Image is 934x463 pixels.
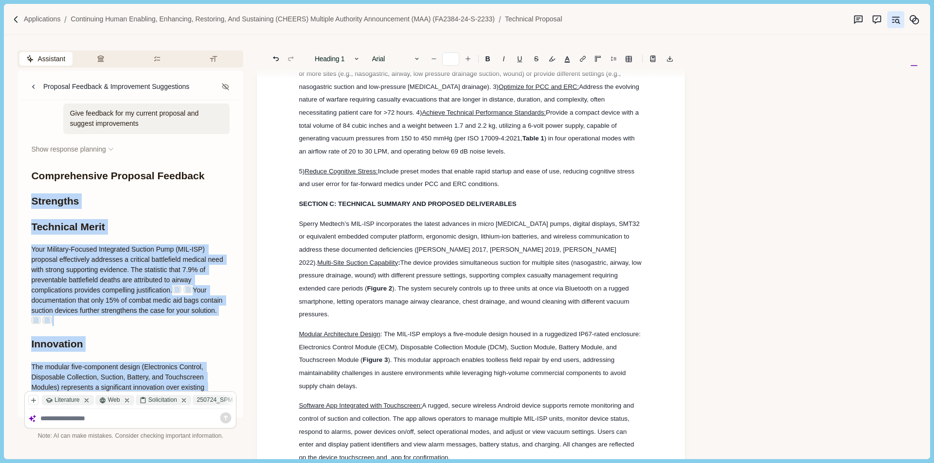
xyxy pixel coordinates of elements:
span: 5) [299,168,305,175]
span: Figure 2 [367,285,392,292]
u: U [517,55,522,62]
span: Include preset modes that enable rapid startup and ease of use, reducing cognitive stress and use... [299,168,636,188]
a: Applications [24,14,61,24]
span: The device provides simultaneous suction for multiple sites (nasogastric, airway, low pressure dr... [299,259,643,292]
span: Optimize for PCC and ERC: [499,83,579,90]
img: Forward slash icon [60,15,71,24]
button: Line height [576,52,590,66]
div: Note: AI can make mistakes. Consider checking important information. [24,432,236,441]
button: S [529,52,543,66]
span: Achieve Technical Performance Standards: [422,109,546,116]
button: Undo [269,52,283,66]
div: 250724_SPM_Atch....docx [193,395,281,405]
button: I [497,52,510,66]
span: A rugged, secure wireless Android device supports remote monitoring and control of suction and co... [299,402,636,461]
button: Redo [284,52,298,66]
img: Forward slash icon [12,15,20,24]
span: ). This modular approach enables toolless field repair by end users, addressing maintainability c... [299,356,628,389]
button: Increase font size [461,52,475,66]
button: Decrease font size [427,52,441,66]
i: I [503,55,505,62]
button: Export to docx [663,52,677,66]
button: B [480,52,495,66]
span: Show response planning [31,144,106,154]
h1: Innovation [31,336,230,352]
span: : [398,259,400,266]
span: : The MIL-ISP employs a five-module design housed in a ruggedized IP67-rated enclosure: Electroni... [299,330,642,363]
span: The modular five-component design (Electronics Control, Disposable Collection, Suction, Battery, ... [31,363,206,401]
span: Multi-Site Suction Capability [317,259,398,266]
h1: Comprehensive Proposal Feedback [31,168,230,184]
button: U [512,52,527,66]
span: Address the evolving nature of warfare requiring casualty evacuations that are longer in distance... [299,83,641,116]
img: Forward slash icon [495,15,505,24]
span: Figure 3 [363,356,388,363]
span: Provide a compact device with a total volume of 84 cubic inches and a weight between 1.7 and 2.2 ... [299,109,640,142]
span: Your Military-Focused Integrated Suction Pump (MIL-ISP) proposal effectively addresses a critical... [31,245,225,294]
span: ). The system securely controls up to three units at once via Bluetooth on a rugged smartphone, l... [299,285,631,318]
div: Literature [42,395,93,405]
div: Give feedback for my current proposal and suggest improvements [63,103,230,134]
span: Software App Integrated with Touchscreen: [299,402,422,409]
a: Technical Proposal [505,14,562,24]
button: Adjust margins [591,52,605,66]
span: Modular Architecture Design [299,330,380,338]
b: B [485,55,490,62]
button: Arial [367,52,425,66]
span: Sperry Medtech’s MIL-ISP incorporates the latest advances in micro [MEDICAL_DATA] pumps, digital ... [299,220,641,266]
button: Heading 1 [310,52,365,66]
button: Line height [646,52,660,66]
span: Assistant [37,54,65,64]
span: SECTION C: TECHNICAL SUMMARY AND PROPOSED DELIVERABLES [299,200,516,207]
span: ) in four operational modes with an airflow rate of 20 to 30 LPM, and operating below 69 dB noise... [299,135,636,155]
div: Proposal Feedback & Improvement Suggestions [43,82,189,92]
a: Continuing Human Enabling, Enhancing, Restoring, and Sustaining (CHEERS) Multiple Authority Annou... [71,14,495,24]
span: Reduce Cognitive Stress: [305,168,377,175]
button: Line height [607,52,620,66]
span: Your documentation that only 15% of combat medic aid bags contain suction devices further strengt... [31,286,224,314]
s: S [534,55,539,62]
div: Web [95,395,134,405]
h1: Technical Merit [31,219,230,235]
span: Table 1 [522,135,544,142]
div: Solicitation [136,395,191,405]
span: app for confirmation. [391,454,450,461]
h1: Strengths [31,193,230,209]
button: Line height [622,52,635,66]
span: Develop capability to support powered suction for one or more sites (e.g., nasogastric, airway, l... [299,57,643,90]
